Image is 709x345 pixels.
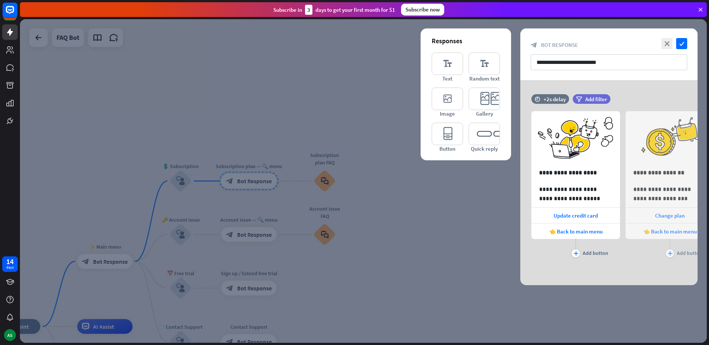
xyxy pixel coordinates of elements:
[544,96,566,103] div: +2s delay
[273,5,395,15] div: Subscribe in days to get your first month for $1
[643,228,697,235] span: 👈 Back to main menu
[668,251,672,256] i: plus
[4,329,16,341] div: AS
[676,38,687,49] i: check
[549,228,603,235] span: 👈 Back to main menu
[573,251,578,256] i: plus
[531,111,620,165] img: preview
[6,258,14,265] div: 14
[535,96,540,102] i: time
[305,5,312,15] div: 3
[531,42,537,48] i: block_bot_response
[6,265,14,270] div: days
[576,96,582,102] i: filter
[554,212,598,219] span: Update credit card
[583,250,608,256] div: Add button
[677,250,702,256] div: Add button
[6,3,28,25] button: Open LiveChat chat widget
[541,41,578,48] span: Bot Response
[2,256,18,272] a: 14 days
[655,212,685,219] span: Change plan
[661,38,672,49] i: close
[585,96,607,103] span: Add filter
[401,4,444,16] div: Subscribe now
